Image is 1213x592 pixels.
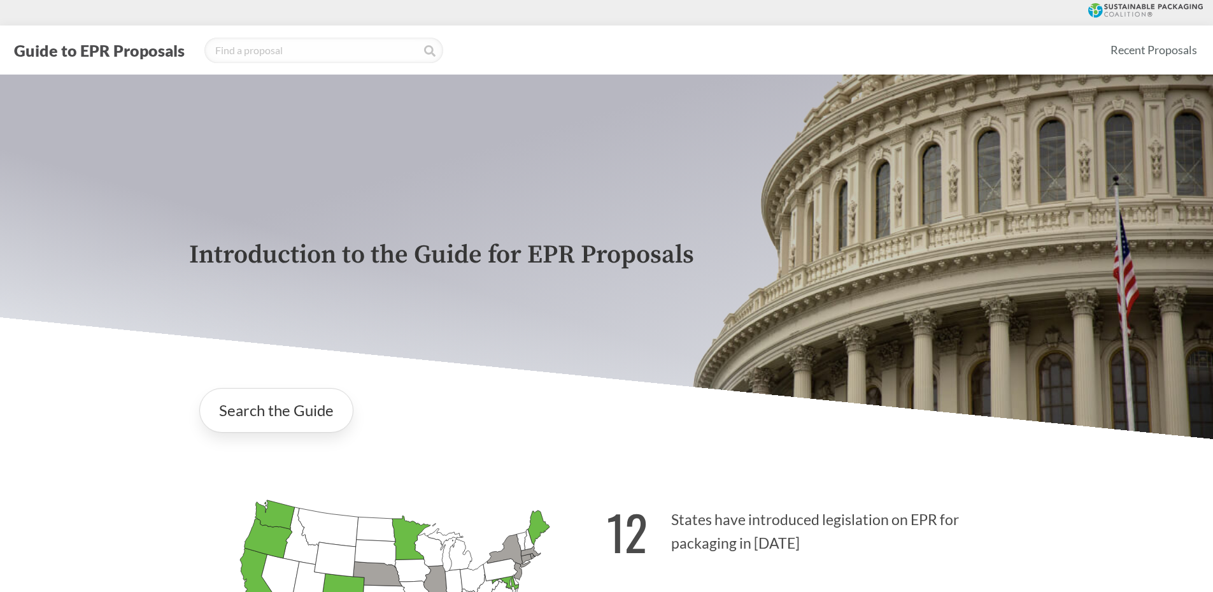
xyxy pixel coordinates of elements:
[1105,36,1203,64] a: Recent Proposals
[10,40,188,61] button: Guide to EPR Proposals
[199,388,353,433] a: Search the Guide
[607,496,648,567] strong: 12
[607,489,1025,567] p: States have introduced legislation on EPR for packaging in [DATE]
[189,241,1025,270] p: Introduction to the Guide for EPR Proposals
[204,38,443,63] input: Find a proposal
